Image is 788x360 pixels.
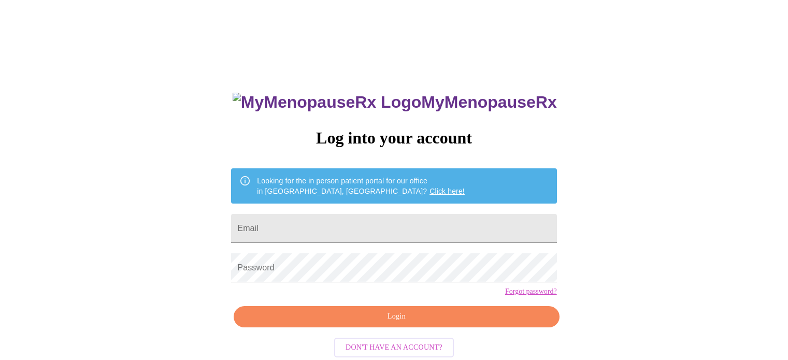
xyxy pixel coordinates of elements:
img: MyMenopauseRx Logo [233,93,421,112]
a: Click here! [429,187,465,195]
span: Login [246,310,547,323]
h3: Log into your account [231,128,556,148]
button: Don't have an account? [334,338,454,358]
a: Forgot password? [505,287,557,296]
h3: MyMenopauseRx [233,93,557,112]
div: Looking for the in person patient portal for our office in [GEOGRAPHIC_DATA], [GEOGRAPHIC_DATA]? [257,171,465,200]
a: Don't have an account? [332,342,456,351]
span: Don't have an account? [346,341,442,354]
button: Login [234,306,559,327]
